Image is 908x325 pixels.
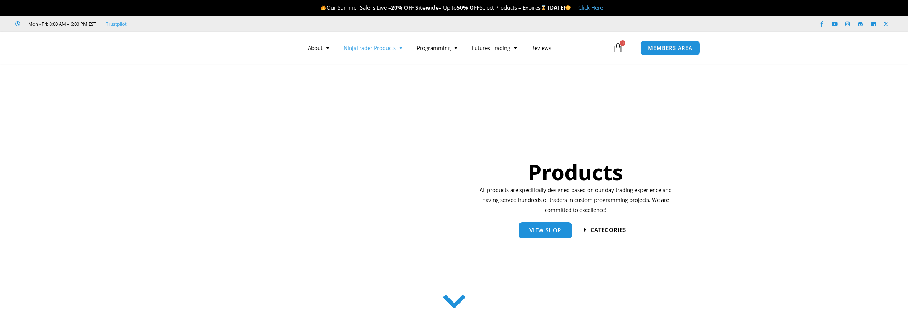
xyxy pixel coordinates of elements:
[640,41,700,55] a: MEMBERS AREA
[548,4,571,11] strong: [DATE]
[320,4,548,11] span: Our Summer Sale is Live – – Up to Select Products – Expires
[620,40,625,46] span: 0
[249,99,438,280] img: ProductsSection scaled | Affordable Indicators – NinjaTrader
[198,35,275,61] img: LogoAI | Affordable Indicators – NinjaTrader
[106,20,127,28] a: Trustpilot
[519,222,572,238] a: View Shop
[565,5,571,10] img: 🌞
[477,157,674,187] h1: Products
[584,227,626,233] a: categories
[524,40,558,56] a: Reviews
[321,5,326,10] img: 🔥
[415,4,439,11] strong: Sitewide
[26,20,96,28] span: Mon - Fri: 8:00 AM – 6:00 PM EST
[336,40,410,56] a: NinjaTrader Products
[301,40,611,56] nav: Menu
[529,228,561,233] span: View Shop
[590,227,626,233] span: categories
[301,40,336,56] a: About
[457,4,480,11] strong: 50% OFF
[602,37,634,58] a: 0
[477,185,674,215] p: All products are specifically designed based on our day trading experience and having served hund...
[648,45,693,51] span: MEMBERS AREA
[465,40,524,56] a: Futures Trading
[541,5,546,10] img: ⌛
[410,40,465,56] a: Programming
[578,4,603,11] a: Click Here
[391,4,414,11] strong: 20% OFF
